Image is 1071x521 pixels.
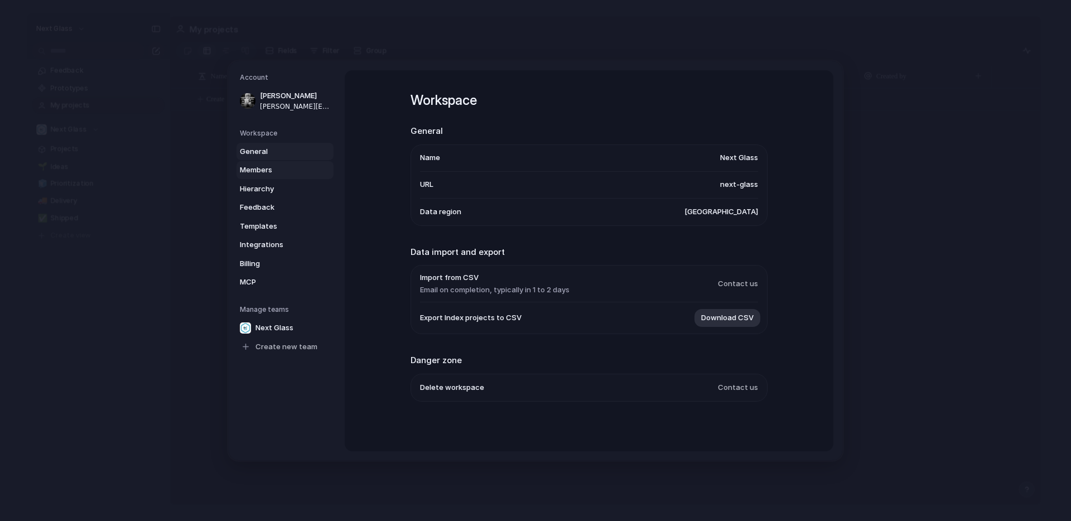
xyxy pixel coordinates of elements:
span: Next Glass [255,322,293,333]
span: Members [240,165,311,176]
span: Templates [240,220,311,231]
span: Contact us [718,278,758,289]
span: Hierarchy [240,183,311,194]
span: Feedback [240,202,311,213]
a: Next Glass [237,319,334,336]
a: Feedback [237,199,334,216]
span: [PERSON_NAME][EMAIL_ADDRESS][PERSON_NAME][DOMAIN_NAME] [260,101,331,111]
span: General [240,146,311,157]
a: Members [237,161,334,179]
span: Integrations [240,239,311,250]
h2: Data import and export [411,245,768,258]
span: [GEOGRAPHIC_DATA] [684,206,758,217]
a: Create new team [237,337,334,355]
a: [PERSON_NAME][PERSON_NAME][EMAIL_ADDRESS][PERSON_NAME][DOMAIN_NAME] [237,87,334,115]
span: Contact us [718,382,758,393]
h5: Manage teams [240,304,334,314]
span: URL [420,179,433,190]
span: Export Index projects to CSV [420,312,522,324]
a: Billing [237,254,334,272]
h5: Account [240,73,334,83]
span: Next Glass [720,152,758,163]
a: MCP [237,273,334,291]
span: [PERSON_NAME] [260,90,331,102]
h2: General [411,125,768,138]
span: Delete workspace [420,382,484,393]
span: Billing [240,258,311,269]
a: Templates [237,217,334,235]
a: Integrations [237,236,334,254]
span: Create new team [255,341,317,352]
span: next-glass [720,179,758,190]
span: Name [420,152,440,163]
h5: Workspace [240,128,334,138]
span: Data region [420,206,461,217]
span: Download CSV [701,312,754,324]
a: General [237,142,334,160]
a: Hierarchy [237,180,334,197]
span: Email on completion, typically in 1 to 2 days [420,284,570,295]
button: Download CSV [694,309,760,327]
h2: Danger zone [411,354,768,367]
span: MCP [240,277,311,288]
span: Import from CSV [420,272,570,283]
h1: Workspace [411,90,768,110]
